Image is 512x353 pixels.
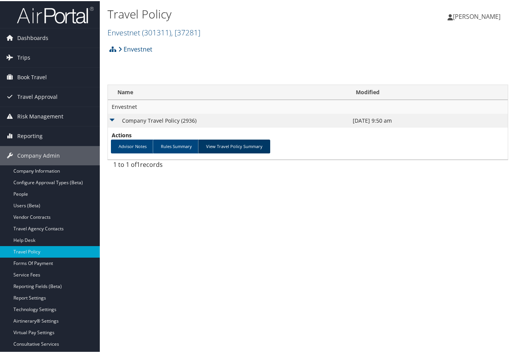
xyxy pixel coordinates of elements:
div: 1 to 1 of records [113,159,202,172]
span: Reporting [17,125,43,145]
td: [DATE] 9:50 am [349,113,508,127]
a: Envestnet [107,26,200,37]
a: Envestnet [118,40,152,56]
a: [PERSON_NAME] [448,4,508,27]
span: Book Travel [17,67,47,86]
span: [PERSON_NAME] [453,11,500,20]
span: Travel Approval [17,86,58,105]
td: Company Travel Policy (2936) [108,113,349,127]
h1: Travel Policy [107,5,375,21]
span: Risk Management [17,106,63,125]
span: , [ 37281 ] [171,26,200,37]
img: airportal-logo.png [17,5,94,23]
span: Dashboards [17,27,48,47]
span: Company Admin [17,145,60,164]
a: Advisor Notes [111,138,154,152]
th: Name: activate to sort column ascending [108,84,349,99]
a: Rules Summary [153,138,200,152]
span: Actions [112,130,140,138]
span: ( 301311 ) [142,26,171,37]
span: Trips [17,47,30,66]
span: 1 [137,159,140,168]
td: Envestnet [108,99,508,113]
a: View Travel Policy Summary [198,138,270,152]
th: Modified: activate to sort column ascending [349,84,508,99]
